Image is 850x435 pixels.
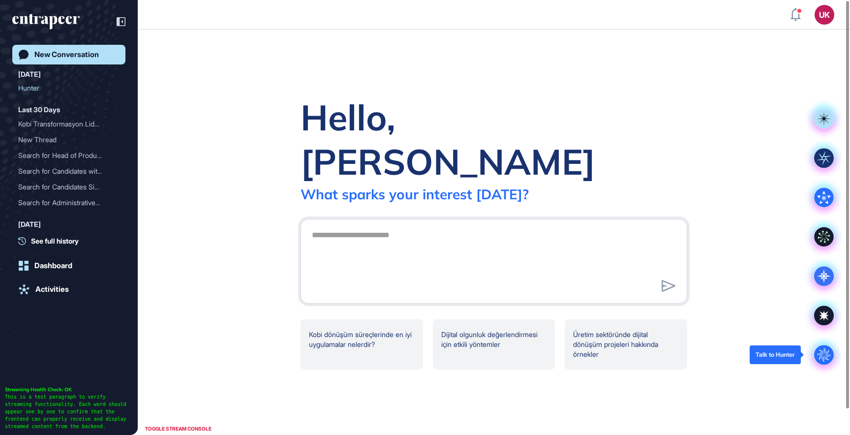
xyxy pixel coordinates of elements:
div: Search for Administrative... [18,195,112,211]
div: New Thread [18,132,112,148]
div: Search for Candidates Sim... [18,179,112,195]
div: Last 30 Days [18,104,60,116]
div: [DATE] [18,68,41,80]
div: Dijital olgunluk değerlendirmesi için etkili yöntemler [433,319,555,370]
div: New Conversation [34,50,99,59]
div: Activities [35,285,69,294]
div: Hunter [18,80,120,96]
a: See full history [18,236,125,246]
div: Kobi Transformasyon Lider... [18,116,112,132]
a: Dashboard [12,256,125,276]
div: Talk to Hunter [756,351,795,358]
div: Search for Administrative Affairs Expert with 5 Years Experience in Automotive Sector in Istanbul [18,195,120,211]
div: entrapeer-logo [12,14,80,30]
a: New Conversation [12,45,125,64]
div: What sparks your interest [DATE]? [301,186,529,203]
div: New Thread [18,132,120,148]
div: Search for Head of Product candidates from Entrapeer with up to 20 years of experience in San Fra... [18,148,120,163]
div: Üretim sektöründe dijital dönüşüm projeleri hakkında örnekler [565,319,687,370]
div: Search for Candidates Similar to Sarah Olyavkin on LinkedIn [18,179,120,195]
div: [DATE] [18,218,41,230]
div: Search for Head of Produc... [18,148,112,163]
span: See full history [31,236,79,246]
div: Kobi Transformasyon Lideri Arayışı: 20 Yıl Tecrübeli, Dijital ve Stratejik Yönetim Becerilerine S... [18,116,120,132]
div: Search for Candidates wit... [18,163,112,179]
a: Activities [12,280,125,299]
div: Kobi dönüşüm süreçlerinde en iyi uygulamalar nelerdir? [301,319,423,370]
div: Hello, [PERSON_NAME] [301,95,687,184]
div: Hunter [18,80,112,96]
div: Dashboard [34,261,72,270]
div: Search for Candidates with 5-10 Years of Experience in Talent Acquisition/Recruitment Roles from ... [18,163,120,179]
button: UK [815,5,834,25]
div: TOGGLE STREAM CONSOLE [143,423,214,435]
